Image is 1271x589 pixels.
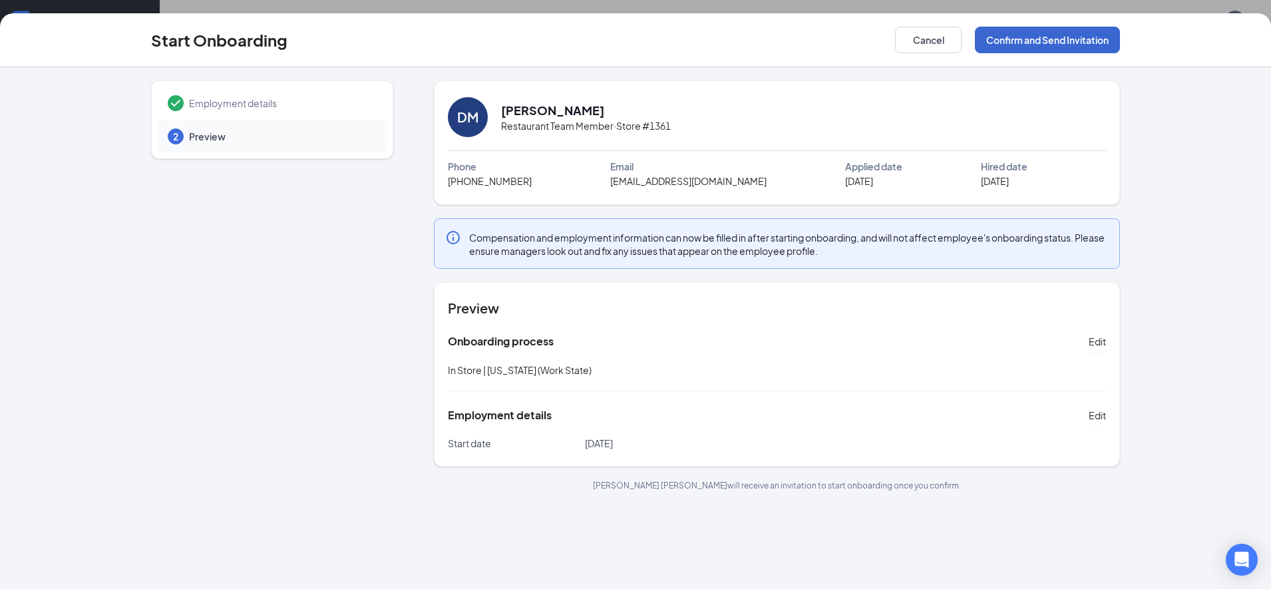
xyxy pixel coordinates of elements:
svg: Checkmark [168,95,184,111]
h2: [PERSON_NAME] [501,102,604,118]
div: DM [457,108,478,126]
h5: Employment details [448,408,552,423]
span: Edit [1089,409,1106,422]
h3: Start Onboarding [151,29,287,51]
span: Phone [448,159,476,174]
div: Open Intercom Messenger [1226,544,1258,576]
h5: Onboarding process [448,334,554,349]
span: Compensation and employment information can now be filled in after starting onboarding, and will ... [469,231,1109,258]
span: Restaurant Team Member · Store #1361 [501,118,671,133]
span: [PHONE_NUMBER] [448,174,532,188]
svg: Info [445,230,461,246]
p: Start date [448,437,585,450]
span: 2 [173,130,178,143]
p: [DATE] [585,437,777,450]
span: Edit [1089,335,1106,348]
button: Confirm and Send Invitation [975,27,1120,53]
span: Preview [189,130,374,143]
button: Edit [1089,331,1106,352]
span: Employment details [189,97,374,110]
h4: Preview [448,299,1106,317]
span: [DATE] [981,174,1009,188]
button: Edit [1089,405,1106,426]
span: Hired date [981,159,1027,174]
button: Cancel [895,27,962,53]
span: [EMAIL_ADDRESS][DOMAIN_NAME] [610,174,767,188]
span: Email [610,159,634,174]
p: [PERSON_NAME] [PERSON_NAME] will receive an invitation to start onboarding once you confirm. [434,480,1120,491]
span: Applied date [845,159,902,174]
span: In Store | [US_STATE] (Work State) [448,364,592,376]
span: [DATE] [845,174,873,188]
